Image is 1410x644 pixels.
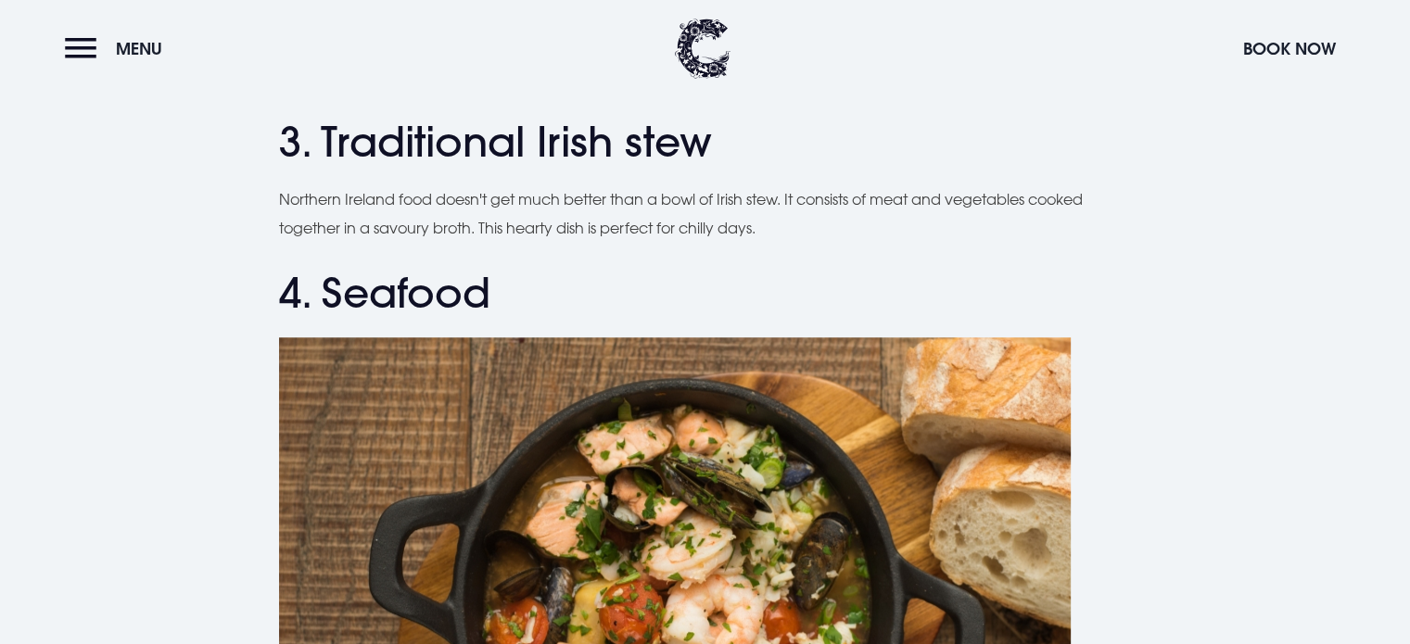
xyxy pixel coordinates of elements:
button: Menu [65,29,171,69]
h2: 4. Seafood [279,269,1132,318]
span: Menu [116,38,162,59]
p: Northern Ireland food doesn't get much better than a bowl of Irish stew. It consists of meat and ... [279,185,1132,242]
h2: 3. Traditional Irish stew [279,118,1132,167]
button: Book Now [1234,29,1345,69]
img: Clandeboye Lodge [675,19,730,79]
